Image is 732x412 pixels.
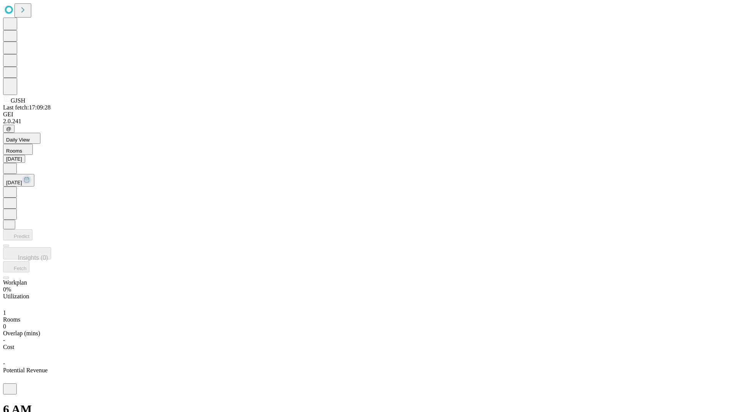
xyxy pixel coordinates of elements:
span: Overlap (mins) [3,330,40,336]
span: - [3,360,5,367]
button: Predict [3,229,32,240]
span: Daily View [6,137,30,143]
span: Rooms [6,148,22,154]
button: [DATE] [3,174,34,187]
span: Utilization [3,293,29,299]
span: GJSH [11,97,25,104]
button: Daily View [3,133,40,144]
div: 2.0.241 [3,118,729,125]
div: GEI [3,111,729,118]
button: Insights (0) [3,247,51,259]
span: Workplan [3,279,27,286]
span: Insights (0) [18,254,48,261]
span: @ [6,126,11,132]
span: Rooms [3,316,20,323]
span: 0% [3,286,11,293]
span: 1 [3,309,6,316]
span: Last fetch: 17:09:28 [3,104,51,111]
button: [DATE] [3,155,25,163]
button: @ [3,125,14,133]
span: [DATE] [6,180,22,185]
span: Potential Revenue [3,367,48,373]
span: Cost [3,344,14,350]
button: Rooms [3,144,33,155]
span: 0 [3,323,6,330]
span: - [3,337,5,343]
button: Fetch [3,261,29,272]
